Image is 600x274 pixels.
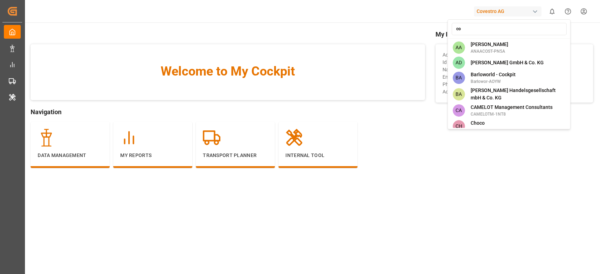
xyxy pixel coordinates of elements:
span: CA [452,104,465,117]
span: BA [452,72,465,84]
span: Choco-4QKDHK4 [470,127,503,133]
span: BA [452,88,465,100]
span: [PERSON_NAME] Handelsgesellschaft mbH & Co. KG [470,87,565,102]
span: Barlowor-AOYW [470,78,515,85]
span: [PERSON_NAME] [470,41,508,48]
span: Barloworld - Cockpit [470,71,515,78]
span: [PERSON_NAME] GmbH & Co. KG [470,59,543,66]
span: Choco [470,119,503,127]
span: CAMELOTM-1NT8 [470,111,552,117]
span: AA [452,41,465,54]
span: CH [452,120,465,132]
span: AD [452,57,465,69]
span: ANAACOST-PN5A [470,48,508,54]
span: CAMELOT Management Consultants [470,104,552,111]
input: Search an account... [451,23,566,35]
